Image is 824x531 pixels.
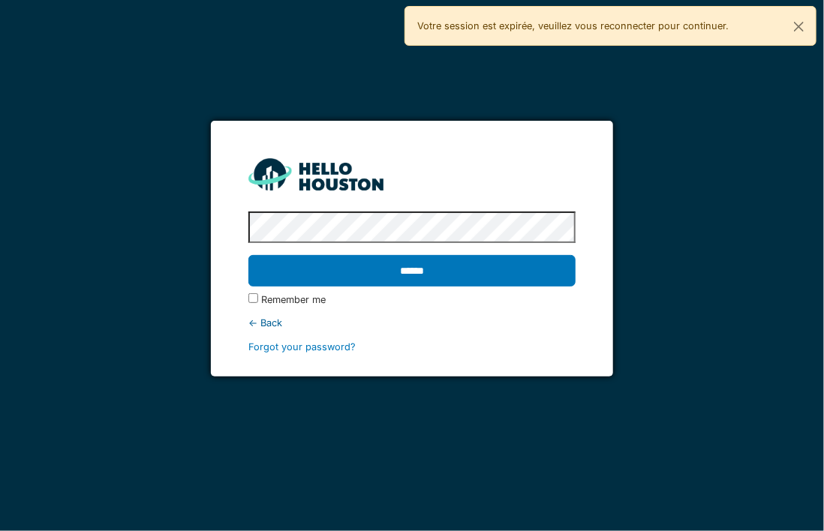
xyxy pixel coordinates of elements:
[248,341,356,352] a: Forgot your password?
[404,6,816,46] div: Votre session est expirée, veuillez vous reconnecter pour continuer.
[261,292,326,307] label: Remember me
[248,158,383,190] img: HH_line-BYnF2_Hg.png
[248,316,576,330] div: ← Back
[782,7,816,46] button: Close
